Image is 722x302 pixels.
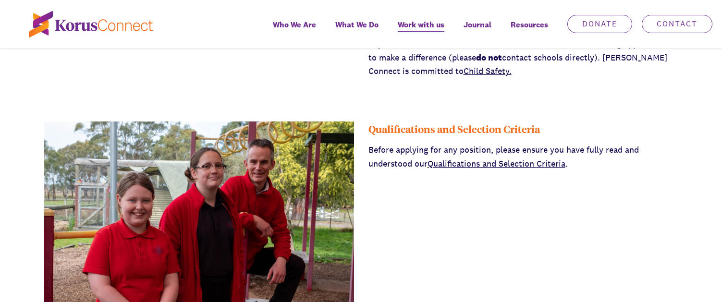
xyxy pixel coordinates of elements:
[464,65,512,76] a: Child Safety.
[368,143,678,171] p: Before applying for any position, please ensure you have fully read and understood our .
[368,23,678,78] p: Are you called to make a difference? Contact the Regional Community Manager in your area as liste...
[398,18,444,32] span: Work with us
[388,13,454,48] a: Work with us
[567,15,632,33] a: Donate
[501,13,558,48] div: Resources
[335,18,379,32] span: What We Do
[642,15,712,33] a: Contact
[368,121,678,136] div: Qualifications and Selection Criteria
[44,23,354,78] div: Opportunities to Impact School and Local Communities
[263,13,326,48] a: Who We Are
[454,13,501,48] a: Journal
[464,18,491,32] span: Journal
[326,13,388,48] a: What We Do
[428,158,565,169] a: Qualifications and Selection Criteria
[476,52,502,63] strong: do not
[273,18,316,32] span: Who We Are
[29,11,153,37] img: korus-connect%2Fc5177985-88d5-491d-9cd7-4a1febad1357_logo.svg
